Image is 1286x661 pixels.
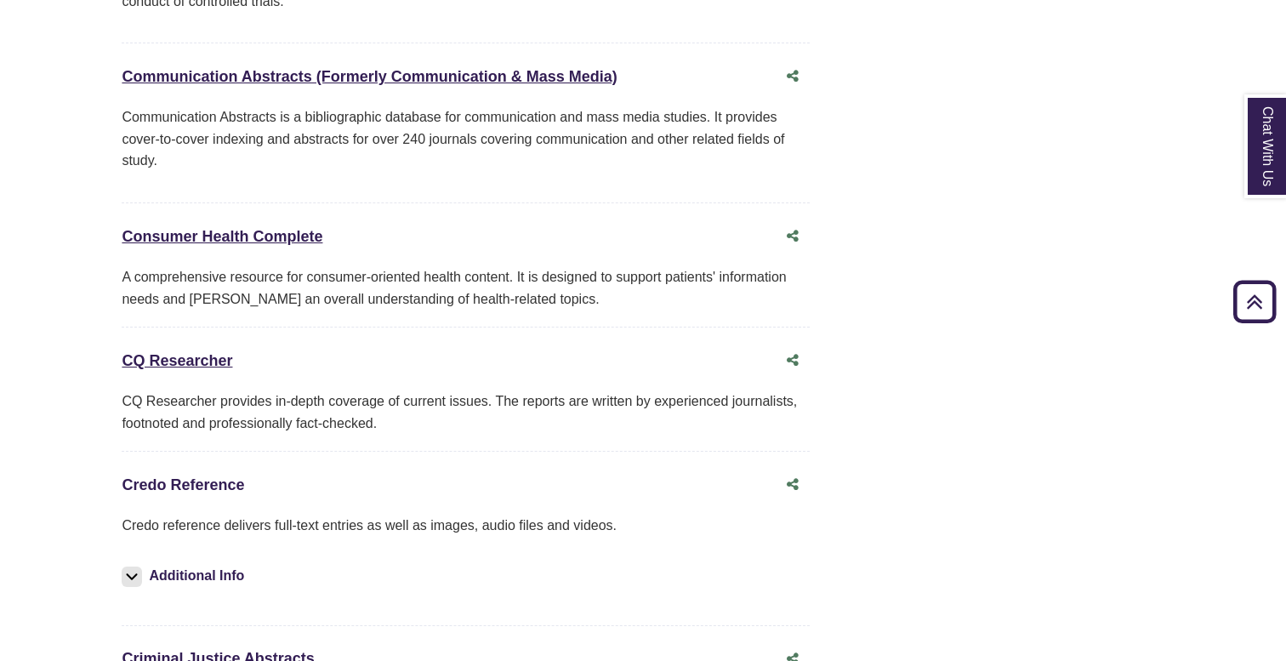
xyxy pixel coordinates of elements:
button: Share this database [776,345,810,377]
button: Share this database [776,60,810,93]
button: Share this database [776,220,810,253]
a: Communication Abstracts (Formerly Communication & Mass Media) [122,68,617,85]
div: A comprehensive resource for consumer-oriented health content. It is designed to support patients... [122,266,810,310]
a: Back to Top [1227,290,1282,313]
button: Share this database [776,469,810,501]
a: Credo Reference [122,476,244,493]
button: Additional Info [122,564,249,588]
p: Credo reference delivers full-text entries as well as images, audio files and videos. [122,515,810,537]
p: Communication Abstracts is a bibliographic database for communication and mass media studies. It ... [122,106,810,172]
a: Consumer Health Complete [122,228,322,245]
a: CQ Researcher [122,352,232,369]
div: CQ Researcher provides in-depth coverage of current issues. The reports are written by experience... [122,390,810,434]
